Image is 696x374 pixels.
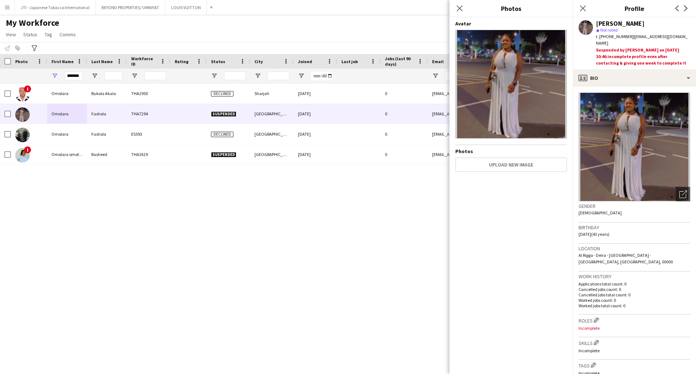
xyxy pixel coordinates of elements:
div: [PERSON_NAME] [596,20,645,27]
h3: Tags [579,361,690,369]
div: [EMAIL_ADDRESS][DOMAIN_NAME] [428,83,573,103]
img: Omolara omofolake Rasheed [15,148,30,163]
span: Photo [15,59,28,64]
button: Open Filter Menu [211,73,217,79]
span: Suspended [211,152,236,157]
span: Rating [175,59,188,64]
button: Upload new image [455,157,567,172]
button: Open Filter Menu [254,73,261,79]
span: [DEMOGRAPHIC_DATA] [579,210,622,215]
p: Worked jobs total count: 0 [579,303,690,308]
span: Declined [211,132,233,137]
div: Suspended by [PERSON_NAME] on [DATE] 10:46: [596,47,690,67]
app-action-btn: Advanced filters [30,44,39,53]
span: [DATE] (43 years) [579,231,609,237]
div: [GEOGRAPHIC_DATA] [250,144,294,164]
input: First Name Filter Input [65,71,83,80]
span: Joined [298,59,312,64]
div: Fashola [87,124,127,144]
h3: Photos [449,4,573,13]
h3: Profile [573,4,696,13]
img: Omolara Fashola [15,128,30,142]
div: Rasheed [87,144,127,164]
div: [DATE] [294,144,337,164]
span: Not rated [600,27,618,33]
span: My Workforce [6,17,59,28]
div: Omolara [47,104,87,124]
span: Al Rigga - Deira - [GEOGRAPHIC_DATA] - [GEOGRAPHIC_DATA], [GEOGRAPHIC_DATA], 00000 [579,252,673,264]
span: Email [432,59,444,64]
div: Omolara omofolake [47,144,87,164]
div: Open photos pop-in [676,187,690,201]
p: Applications total count: 0 [579,281,690,287]
p: Cancelled jobs count: 0 [579,287,690,292]
span: City [254,59,263,64]
span: View [6,31,16,38]
span: Suspended [211,111,236,117]
h3: Location [579,245,690,252]
span: Jobs (last 90 days) [385,56,415,67]
div: [DATE] [294,104,337,124]
input: Last Name Filter Input [104,71,123,80]
div: 0 [381,144,428,164]
h3: Roles [579,316,690,324]
span: t. [PHONE_NUMBER] [596,34,634,39]
input: Email Filter Input [445,71,568,80]
a: View [3,30,19,39]
a: Tag [42,30,55,39]
button: BEYOND PROPERTIES/ OMNIYAT [96,0,165,15]
div: [DATE] [294,83,337,103]
span: First Name [51,59,74,64]
img: Omolara Bukola Akala [15,87,30,102]
div: 0 [381,124,428,144]
p: Worked jobs count: 0 [579,297,690,303]
div: Bio [573,69,696,87]
div: Omolara [47,124,87,144]
div: ES593 [127,124,170,144]
h3: Skills [579,339,690,346]
button: Open Filter Menu [51,73,58,79]
h4: Avatar [455,20,567,27]
a: Comms [57,30,79,39]
p: Incomplete [579,348,690,353]
div: [GEOGRAPHIC_DATA] [250,104,294,124]
div: [EMAIL_ADDRESS][DOMAIN_NAME] [428,104,573,124]
p: Incomplete [579,325,690,331]
img: Crew avatar or photo [579,93,690,201]
span: Last Name [91,59,113,64]
div: THA7294 [127,104,170,124]
button: Open Filter Menu [91,73,98,79]
h3: Work history [579,273,690,280]
div: 0 [381,83,428,103]
img: Omolara Fashola [15,107,30,122]
span: Declined [211,91,233,96]
div: Sharjah [250,83,294,103]
button: Open Filter Menu [432,73,439,79]
input: Status Filter Input [224,71,246,80]
span: | [EMAIL_ADDRESS][DOMAIN_NAME] [596,34,688,46]
div: [GEOGRAPHIC_DATA] [250,124,294,144]
input: Workforce ID Filter Input [144,71,166,80]
h4: Photos [455,148,567,155]
img: Crew avatar [455,30,567,139]
span: ! [24,146,31,153]
button: JTI - Japanese Tabacco International [15,0,96,15]
button: Open Filter Menu [298,73,304,79]
div: Bukola Akala [87,83,127,103]
input: Joined Filter Input [311,71,333,80]
span: Status [23,31,37,38]
p: Cancelled jobs total count: 0 [579,292,690,297]
div: THA3619 [127,144,170,164]
a: Status [20,30,40,39]
button: Open Filter Menu [131,73,138,79]
span: Last job [341,59,358,64]
button: LOUIS VUITTON [165,0,207,15]
div: [EMAIL_ADDRESS][DOMAIN_NAME] [428,124,573,144]
div: Fashola [87,104,127,124]
span: Status [211,59,225,64]
span: Comms [59,31,76,38]
h3: Gender [579,203,690,209]
div: [EMAIL_ADDRESS][DOMAIN_NAME] [428,144,573,164]
h3: Birthday [579,224,690,231]
span: Workforce ID [131,56,157,67]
